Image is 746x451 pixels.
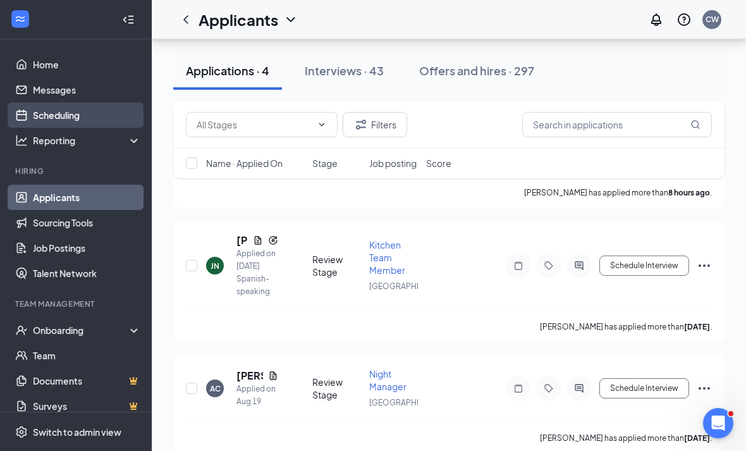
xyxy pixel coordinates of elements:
[684,322,710,331] b: [DATE]
[33,52,141,77] a: Home
[33,102,141,128] a: Scheduling
[511,383,526,393] svg: Note
[15,134,28,147] svg: Analysis
[697,381,712,396] svg: Ellipses
[312,253,362,278] div: Review Stage
[15,166,138,176] div: Hiring
[312,157,338,170] span: Stage
[122,13,135,26] svg: Collapse
[33,426,121,438] div: Switch to admin view
[599,378,689,398] button: Schedule Interview
[668,188,710,197] b: 8 hours ago
[706,14,719,25] div: CW
[540,321,712,332] p: [PERSON_NAME] has applied more than .
[369,157,417,170] span: Job posting
[33,185,141,210] a: Applicants
[343,112,407,137] button: Filter Filters
[703,408,733,438] iframe: Intercom live chat
[15,426,28,438] svg: Settings
[369,239,405,276] span: Kitchen Team Member
[178,12,193,27] svg: ChevronLeft
[210,383,221,394] div: AC
[15,324,28,337] svg: UserCheck
[317,120,327,130] svg: ChevronDown
[268,371,278,381] svg: Document
[283,12,298,27] svg: ChevronDown
[540,433,712,443] p: [PERSON_NAME] has applied more than .
[522,112,712,137] input: Search in applications
[33,210,141,235] a: Sourcing Tools
[186,63,269,78] div: Applications · 4
[253,235,263,245] svg: Document
[649,12,664,27] svg: Notifications
[524,187,712,198] p: [PERSON_NAME] has applied more than .
[369,368,407,392] span: Night Manager
[211,261,219,271] div: JN
[572,261,587,271] svg: ActiveChat
[419,63,534,78] div: Offers and hires · 297
[369,281,449,291] span: [GEOGRAPHIC_DATA]
[426,157,451,170] span: Score
[684,433,710,443] b: [DATE]
[236,233,248,247] h5: [PERSON_NAME]
[312,376,362,401] div: Review Stage
[14,13,27,25] svg: WorkstreamLogo
[33,261,141,286] a: Talent Network
[511,261,526,271] svg: Note
[236,273,278,298] div: Spanish-speaking
[33,393,141,419] a: SurveysCrown
[697,258,712,273] svg: Ellipses
[33,368,141,393] a: DocumentsCrown
[33,134,142,147] div: Reporting
[353,117,369,132] svg: Filter
[33,324,130,337] div: Onboarding
[33,343,141,368] a: Team
[33,77,141,102] a: Messages
[369,398,449,407] span: [GEOGRAPHIC_DATA]
[572,383,587,393] svg: ActiveChat
[236,383,278,408] div: Applied on Aug 19
[690,120,700,130] svg: MagnifyingGlass
[305,63,384,78] div: Interviews · 43
[541,261,556,271] svg: Tag
[236,247,278,273] div: Applied on [DATE]
[199,9,278,30] h1: Applicants
[206,157,283,170] span: Name · Applied On
[676,12,692,27] svg: QuestionInfo
[236,369,263,383] h5: [PERSON_NAME]
[15,299,138,309] div: Team Management
[268,235,278,245] svg: Reapply
[599,256,689,276] button: Schedule Interview
[541,383,556,393] svg: Tag
[33,235,141,261] a: Job Postings
[197,118,312,132] input: All Stages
